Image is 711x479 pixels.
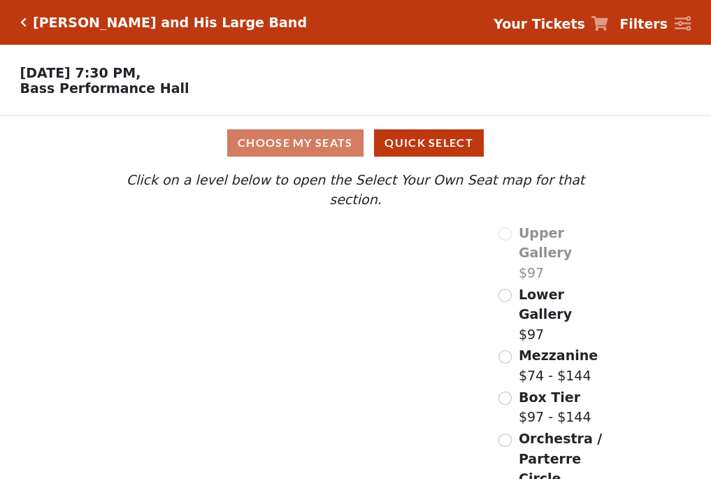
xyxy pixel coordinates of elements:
strong: Filters [619,16,668,31]
span: Upper Gallery [519,225,572,261]
h5: [PERSON_NAME] and His Large Band [33,15,307,31]
label: $97 [519,223,612,283]
path: Orchestra / Parterre Circle - Seats Available: 23 [253,360,412,456]
path: Upper Gallery - Seats Available: 0 [166,230,323,268]
a: Click here to go back to filters [20,17,27,27]
strong: Your Tickets [494,16,585,31]
span: Lower Gallery [519,287,572,322]
p: Click on a level below to open the Select Your Own Seat map for that section. [99,170,612,210]
span: Mezzanine [519,348,598,363]
label: $97 [519,285,612,345]
label: $97 - $144 [519,387,591,427]
button: Quick Select [374,129,484,157]
span: Box Tier [519,389,580,405]
a: Your Tickets [494,14,608,34]
label: $74 - $144 [519,345,598,385]
path: Lower Gallery - Seats Available: 221 [178,261,344,313]
a: Filters [619,14,691,34]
